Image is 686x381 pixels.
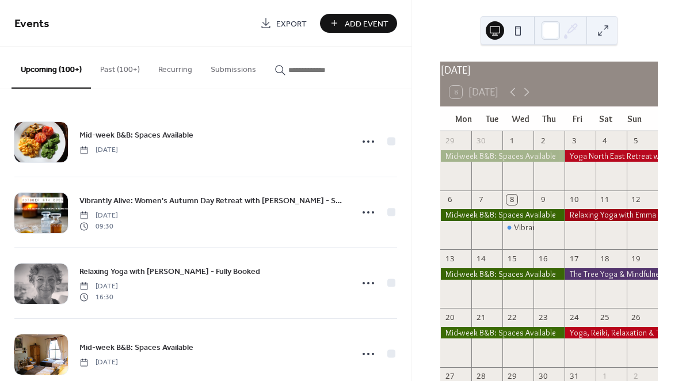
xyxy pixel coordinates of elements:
[631,313,641,323] div: 26
[631,253,641,264] div: 19
[475,135,486,146] div: 30
[440,62,658,78] div: [DATE]
[506,135,517,146] div: 1
[592,106,620,131] div: Sat
[79,194,345,207] a: Vibrantly Alive: Women's Autumn Day Retreat with [PERSON_NAME] - Spaces Available
[444,135,455,146] div: 29
[538,313,548,323] div: 23
[320,14,397,33] button: Add Event
[251,14,315,33] a: Export
[449,106,478,131] div: Mon
[440,268,565,280] div: Mid-week B&B: Spaces Available
[600,313,610,323] div: 25
[79,129,193,142] span: Mid-week B&B: Spaces Available
[444,313,455,323] div: 20
[600,195,610,205] div: 11
[600,253,610,264] div: 18
[631,135,641,146] div: 5
[565,327,658,338] div: Yoga, Reiki, Relaxation & Thai Yoga Massage Retreat weekend: Spaces available
[565,150,658,162] div: Yoga North East Retreat with Laura : Fully Booked
[444,253,455,264] div: 13
[475,195,486,205] div: 7
[79,128,193,142] a: Mid-week B&B: Spaces Available
[444,195,455,205] div: 6
[569,135,579,146] div: 3
[569,253,579,264] div: 17
[79,342,193,354] span: Mid-week B&B: Spaces Available
[79,145,118,155] span: [DATE]
[79,292,118,302] span: 16:30
[79,211,118,221] span: [DATE]
[475,253,486,264] div: 14
[79,221,118,231] span: 09:30
[79,341,193,354] a: Mid-week B&B: Spaces Available
[79,281,118,292] span: [DATE]
[345,18,388,30] span: Add Event
[538,135,548,146] div: 2
[440,150,565,162] div: Mid-week B&B: Spaces Available
[600,135,610,146] div: 4
[569,313,579,323] div: 24
[14,13,49,35] span: Events
[569,195,579,205] div: 10
[565,209,658,220] div: Relaxing Yoga with Emma Heald - Fully Booked
[79,357,118,368] span: [DATE]
[149,47,201,87] button: Recurring
[538,253,548,264] div: 16
[440,327,565,338] div: Mid-week B&B: Spaces Available
[502,222,533,233] div: Vibrantly Alive: Women's Autumn Day Retreat with Nicola Wilkinson - Spaces Available
[631,195,641,205] div: 12
[506,313,517,323] div: 22
[91,47,149,87] button: Past (100+)
[201,47,265,87] button: Submissions
[475,313,486,323] div: 21
[506,195,517,205] div: 8
[79,195,345,207] span: Vibrantly Alive: Women's Autumn Day Retreat with [PERSON_NAME] - Spaces Available
[538,195,548,205] div: 9
[565,268,658,280] div: The Tree Yoga & Mindfulness Retreat weekend: Fully Booked
[276,18,307,30] span: Export
[478,106,506,131] div: Tue
[440,209,565,220] div: Mid-week B&B: Spaces Available
[620,106,649,131] div: Sun
[12,47,91,89] button: Upcoming (100+)
[535,106,563,131] div: Thu
[563,106,592,131] div: Fri
[506,253,517,264] div: 15
[506,106,535,131] div: Wed
[79,265,260,278] a: Relaxing Yoga with [PERSON_NAME] - Fully Booked
[79,266,260,278] span: Relaxing Yoga with [PERSON_NAME] - Fully Booked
